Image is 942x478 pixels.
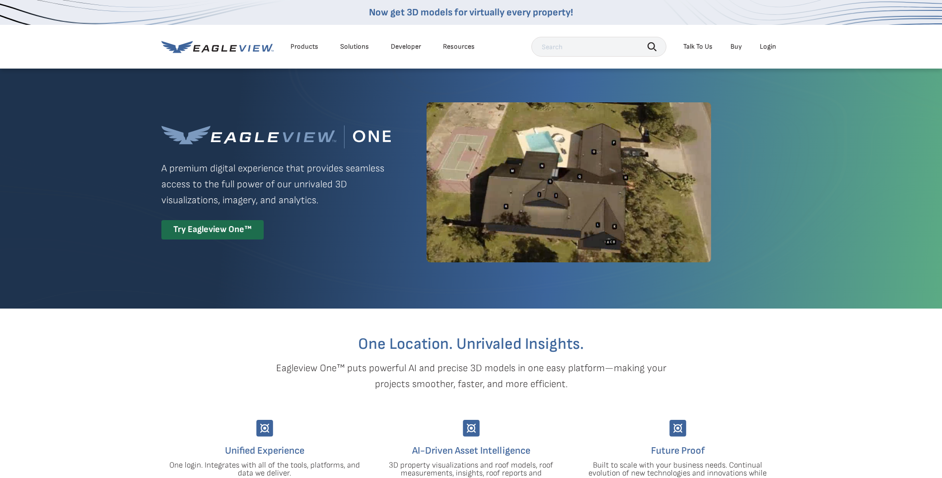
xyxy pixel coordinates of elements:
a: Now get 3D models for virtually every property! [369,6,573,18]
img: Group-9744.svg [669,420,686,437]
img: Group-9744.svg [256,420,273,437]
div: Try Eagleview One™ [161,220,264,239]
img: Eagleview One™ [161,125,391,149]
input: Search [531,37,666,57]
h4: AI-Driven Asset Intelligence [375,443,567,459]
div: Resources [443,42,475,51]
div: Products [290,42,318,51]
h4: Unified Experience [169,443,361,459]
div: Solutions [340,42,369,51]
p: A premium digital experience that provides seamless access to the full power of our unrivaled 3D ... [161,160,391,208]
p: Eagleview One™ puts powerful AI and precise 3D models in one easy platform—making your projects s... [259,360,684,392]
h2: One Location. Unrivaled Insights. [169,336,774,352]
p: One login. Integrates with all of the tools, platforms, and data we deliver. [169,462,361,478]
a: Developer [391,42,421,51]
h4: Future Proof [582,443,774,459]
img: Group-9744.svg [463,420,480,437]
a: Buy [730,42,742,51]
div: Talk To Us [683,42,713,51]
div: Login [760,42,776,51]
